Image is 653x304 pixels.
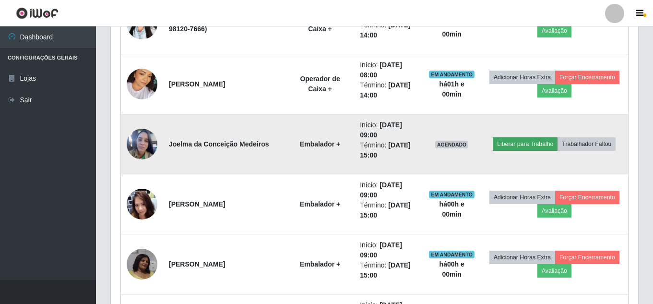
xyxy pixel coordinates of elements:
[429,251,475,258] span: EM ANDAMENTO
[300,75,340,93] strong: Operador de Caixa +
[537,24,571,37] button: Avaliação
[360,120,417,140] li: Início:
[127,57,157,111] img: 1757342307804.jpeg
[555,71,619,84] button: Forçar Encerramento
[300,140,340,148] strong: Embalador +
[16,7,59,19] img: CoreUI Logo
[429,191,475,198] span: EM ANDAMENTO
[300,200,340,208] strong: Embalador +
[555,251,619,264] button: Forçar Encerramento
[360,241,402,259] time: [DATE] 09:00
[127,249,157,280] img: 1755965630381.jpeg
[435,141,469,148] span: AGENDADO
[300,260,340,268] strong: Embalador +
[360,61,402,79] time: [DATE] 08:00
[360,60,417,80] li: Início:
[493,137,558,151] button: Liberar para Trabalho
[489,251,555,264] button: Adicionar Horas Extra
[360,200,417,220] li: Término:
[360,121,402,139] time: [DATE] 09:00
[439,20,464,38] strong: há 01 h e 00 min
[537,264,571,278] button: Avaliação
[429,71,475,78] span: EM ANDAMENTO
[558,137,616,151] button: Trabalhador Faltou
[127,123,157,165] img: 1754014885727.jpeg
[537,204,571,218] button: Avaliação
[169,80,225,88] strong: [PERSON_NAME]
[169,200,225,208] strong: [PERSON_NAME]
[169,140,269,148] strong: Joelma da Conceição Medeiros
[360,181,402,199] time: [DATE] 09:00
[537,84,571,97] button: Avaliação
[360,80,417,100] li: Término:
[439,80,464,98] strong: há 01 h e 00 min
[360,140,417,160] li: Término:
[169,260,225,268] strong: [PERSON_NAME]
[489,71,555,84] button: Adicionar Horas Extra
[555,191,619,204] button: Forçar Encerramento
[439,200,464,218] strong: há 00 h e 00 min
[360,240,417,260] li: Início:
[489,191,555,204] button: Adicionar Horas Extra
[360,260,417,280] li: Término:
[439,260,464,278] strong: há 00 h e 00 min
[360,180,417,200] li: Início:
[360,20,417,40] li: Término:
[127,170,157,238] img: 1755099981522.jpeg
